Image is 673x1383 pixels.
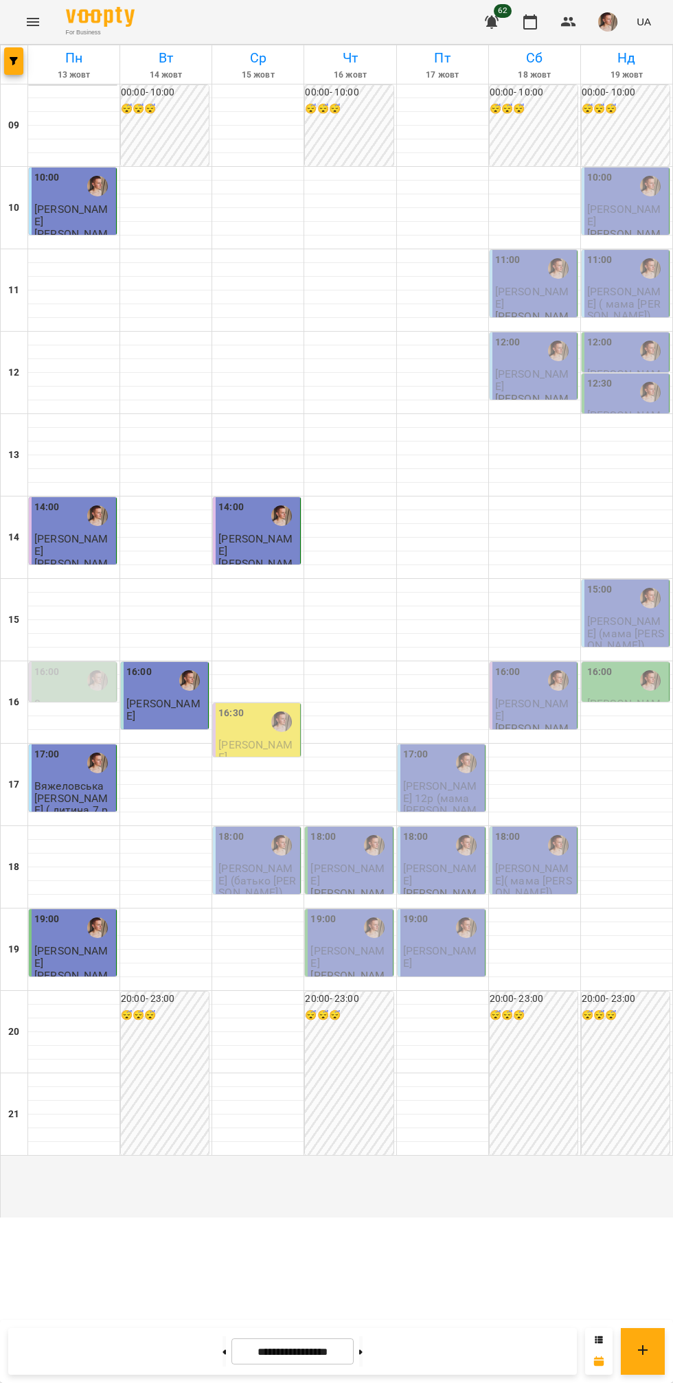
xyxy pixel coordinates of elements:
img: Михайло [271,835,292,856]
label: 12:00 [587,335,613,350]
h6: 21 [8,1107,19,1122]
span: [PERSON_NAME] [495,697,569,722]
h6: 14 жовт [122,69,209,82]
h6: Сб [491,47,578,69]
h6: Пт [399,47,486,69]
h6: 20:00 - 23:00 [490,992,578,1007]
h6: 19 [8,942,19,957]
h6: Чт [306,47,393,69]
span: [PERSON_NAME] [403,944,477,969]
span: [PERSON_NAME] [34,532,109,557]
p: 0 [34,698,113,709]
span: [PERSON_NAME] [34,944,109,969]
h6: 😴😴😴 [305,102,393,117]
p: [PERSON_NAME] [218,558,297,582]
p: [PERSON_NAME] [34,558,113,582]
img: Михайло [456,835,477,856]
span: [PERSON_NAME] (мама [PERSON_NAME]) [587,615,664,652]
span: [PERSON_NAME] (мама [PERSON_NAME]) [587,409,664,446]
img: Михайло [87,917,108,938]
label: 11:00 [495,253,521,268]
h6: Ср [214,47,301,69]
label: 11:00 [587,253,613,268]
img: Михайло [271,505,292,526]
h6: 00:00 - 10:00 [490,85,578,100]
h6: 10 [8,201,19,216]
img: Михайло [548,341,569,361]
h6: 😴😴😴 [121,102,209,117]
h6: 14 [8,530,19,545]
div: Михайло [640,176,661,196]
img: Михайло [640,588,661,608]
h6: 😴😴😴 [582,102,670,117]
h6: 17 жовт [399,69,486,82]
span: [PERSON_NAME] ( мама [PERSON_NAME]) [587,285,661,322]
h6: 19 жовт [583,69,670,82]
label: 12:30 [587,376,613,391]
img: Михайло [87,670,108,691]
h6: 11 [8,283,19,298]
label: 16:00 [587,665,613,680]
h6: 00:00 - 10:00 [582,85,670,100]
button: UA [631,9,657,34]
img: Михайло [640,382,661,402]
div: Михайло [640,258,661,279]
span: UA [637,14,651,29]
label: 17:00 [34,747,60,762]
label: 10:00 [587,170,613,185]
img: Михайло [456,753,477,773]
label: 12:00 [495,335,521,350]
h6: 😴😴😴 [490,1008,578,1023]
p: [PERSON_NAME] [495,310,574,334]
p: [PERSON_NAME] [403,887,482,911]
img: Михайло [87,753,108,773]
span: [PERSON_NAME] [310,944,385,969]
span: [PERSON_NAME] [310,862,385,887]
h6: 00:00 - 10:00 [305,85,393,100]
span: [PERSON_NAME] [403,862,477,887]
label: 18:00 [495,830,521,845]
img: Михайло [548,670,569,691]
span: [PERSON_NAME] (батько [PERSON_NAME]) [218,862,296,899]
label: 16:00 [34,665,60,680]
h6: 15 жовт [214,69,301,82]
label: 18:00 [310,830,336,845]
h6: 20 [8,1025,19,1040]
h6: 18 [8,860,19,875]
h6: 18 жовт [491,69,578,82]
span: [PERSON_NAME] ( мама [PERSON_NAME]) [587,697,661,734]
span: [PERSON_NAME]( мама [PERSON_NAME]) [495,862,572,899]
img: Михайло [640,341,661,361]
span: [PERSON_NAME] 12р (мама [PERSON_NAME]) [403,779,477,828]
h6: 13 жовт [30,69,117,82]
img: Михайло [364,835,385,856]
img: Михайло [548,835,569,856]
div: Михайло [548,258,569,279]
h6: 😴😴😴 [121,1008,209,1023]
h6: 20:00 - 23:00 [582,992,670,1007]
span: [PERSON_NAME] [218,532,293,557]
p: [PERSON_NAME] [310,887,389,911]
h6: 09 [8,118,19,133]
div: Михайло [87,176,108,196]
h6: 15 [8,613,19,628]
h6: 12 [8,365,19,380]
label: 16:30 [218,706,244,721]
img: Михайло [364,917,385,938]
span: For Business [66,28,135,37]
h6: 20:00 - 23:00 [305,992,393,1007]
img: Михайло [271,711,292,732]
